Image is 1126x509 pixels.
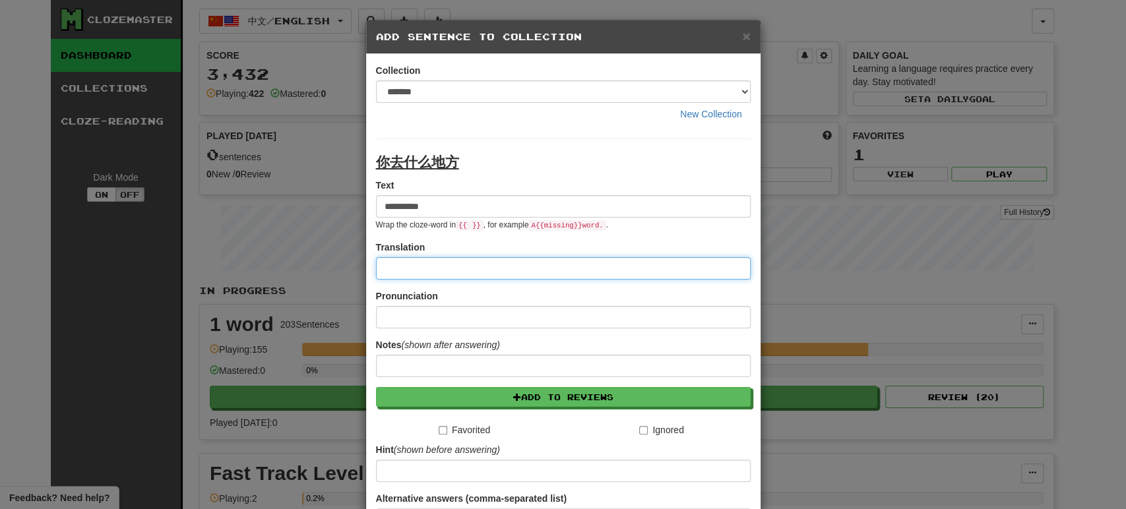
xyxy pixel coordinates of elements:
[470,220,484,231] code: }}
[376,179,394,192] label: Text
[376,387,751,407] button: Add to Reviews
[439,423,490,436] label: Favorited
[742,28,750,44] span: ×
[376,289,438,303] label: Pronunciation
[639,426,648,434] input: Ignored
[376,30,751,44] h5: Add Sentence to Collection
[376,154,459,169] u: 你去什么地方
[439,426,447,434] input: Favorited
[376,338,500,351] label: Notes
[376,492,567,505] label: Alternative answers (comma-separated list)
[376,241,425,254] label: Translation
[742,29,750,43] button: Close
[376,64,421,77] label: Collection
[639,423,683,436] label: Ignored
[528,220,606,231] code: A {{ missing }} word.
[672,103,750,125] button: New Collection
[456,220,470,231] code: {{
[394,444,500,455] em: (shown before answering)
[401,340,499,350] em: (shown after answering)
[376,220,608,229] small: Wrap the cloze-word in , for example .
[376,443,500,456] label: Hint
